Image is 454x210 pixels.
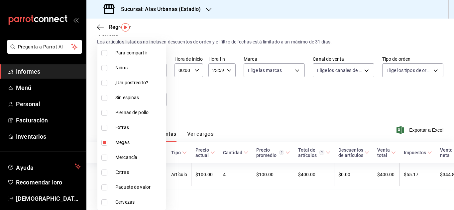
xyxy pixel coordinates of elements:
[115,110,149,115] font: Piernas de pollo
[115,125,129,130] font: Extras
[115,199,135,205] font: Cervezas
[115,65,128,70] font: Niños
[115,95,139,100] font: Sin espinas
[115,170,129,175] font: Extras
[115,80,148,85] font: ¿Un postrecito?
[115,140,130,145] font: Megas
[115,184,151,190] font: Paquete de valor
[121,23,130,32] img: Marcador de información sobre herramientas
[115,50,147,55] font: Para compartir
[115,155,137,160] font: Mercancía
